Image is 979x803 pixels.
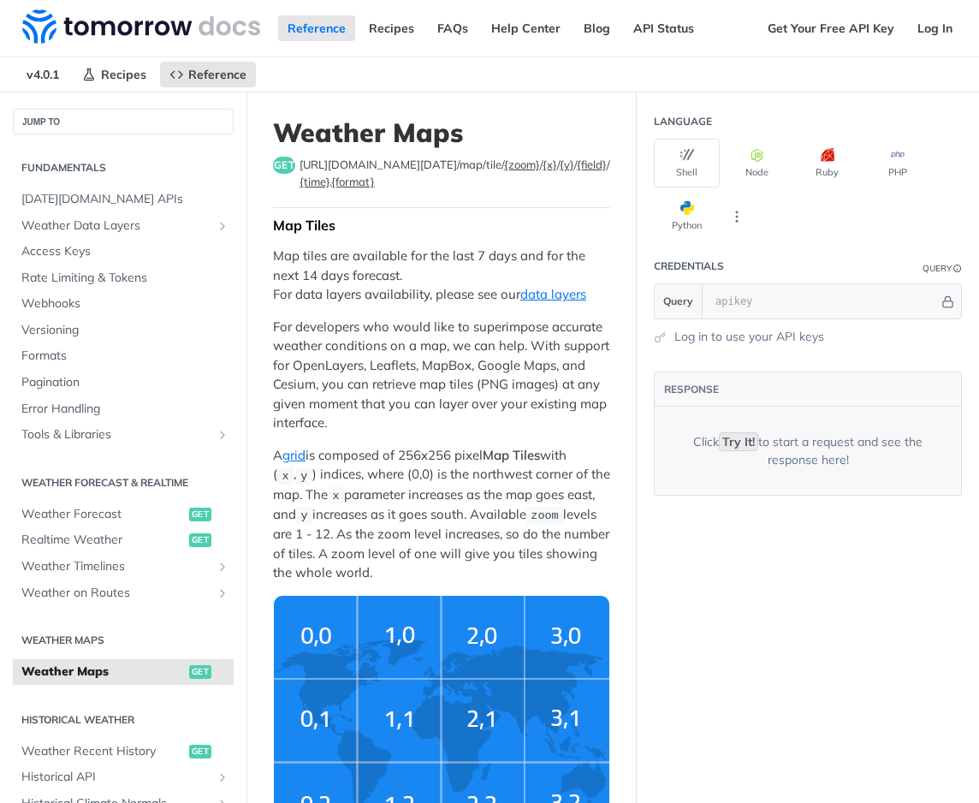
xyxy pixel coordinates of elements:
span: get [189,533,211,547]
button: Node [724,139,790,187]
span: https://api.tomorrow.io/v4/map/tile/{zoom}/{x}/{y}/{field}/{time}.{format} [300,157,610,190]
span: Weather on Routes [21,585,211,602]
code: zoom [526,507,563,524]
a: Formats [13,343,234,369]
button: JUMP TO [13,109,234,134]
a: Weather TimelinesShow subpages for Weather Timelines [13,554,234,580]
svg: More ellipsis [729,209,745,224]
div: QueryInformation [923,262,962,275]
button: Show subpages for Weather Data Layers [216,219,229,233]
div: Language [654,114,712,129]
h2: Weather Forecast & realtime [13,475,234,491]
p: A is composed of 256x256 pixel with ( , ) indices, where (0,0) is the northwest corner of the map... [273,446,610,583]
a: Reference [278,15,355,41]
button: More Languages [724,204,750,229]
span: [DATE][DOMAIN_NAME] APIs [21,191,229,208]
span: v4.0.1 [17,62,68,87]
button: Show subpages for Weather on Routes [216,586,229,600]
button: Show subpages for Historical API [216,770,229,784]
div: Click to start a request and see the response here! [680,433,935,469]
div: Map Tiles [273,217,610,234]
img: Tomorrow.io Weather API Docs [22,9,260,44]
button: Show subpages for Tools & Libraries [216,428,229,442]
a: Help Center [482,15,570,41]
span: Access Keys [21,243,229,260]
button: PHP [864,139,930,187]
a: Log In [908,15,962,41]
a: Weather on RoutesShow subpages for Weather on Routes [13,580,234,606]
span: Weather Maps [21,663,185,681]
button: Query [655,284,703,318]
label: {field} [577,158,607,171]
span: get [273,157,295,174]
div: Query [923,262,952,275]
span: Webhooks [21,295,229,312]
a: [DATE][DOMAIN_NAME] APIs [13,187,234,212]
code: y [296,467,312,485]
a: Weather Mapsget [13,659,234,685]
label: {format} [331,175,375,188]
a: Historical APIShow subpages for Historical API [13,764,234,790]
code: y [296,507,312,524]
a: Weather Recent Historyget [13,739,234,764]
input: apikey [707,284,939,318]
code: x [328,487,344,504]
button: Show subpages for Weather Timelines [216,560,229,574]
span: Pagination [21,374,229,391]
p: For developers who would like to superimpose accurate weather conditions on a map, we can help. W... [273,318,610,433]
button: Shell [654,139,720,187]
a: Recipes [359,15,424,41]
span: Versioning [21,322,229,339]
code: x [277,467,294,485]
label: {time} [300,175,329,188]
a: Get Your Free API Key [758,15,904,41]
span: Rate Limiting & Tokens [21,270,229,287]
a: Rate Limiting & Tokens [13,265,234,291]
span: Recipes [101,67,146,82]
span: Realtime Weather [21,532,185,549]
a: Pagination [13,370,234,396]
span: Tools & Libraries [21,426,211,443]
a: Versioning [13,318,234,343]
a: Access Keys [13,239,234,265]
a: Weather Data LayersShow subpages for Weather Data Layers [13,213,234,239]
span: Weather Data Layers [21,217,211,235]
a: Tools & LibrariesShow subpages for Tools & Libraries [13,422,234,448]
span: Weather Forecast [21,506,185,523]
div: Credentials [654,259,724,274]
span: get [189,665,211,679]
span: Historical API [21,769,211,786]
strong: Map Tiles [483,447,540,463]
a: data layers [520,286,586,302]
label: {y} [560,158,574,171]
a: Error Handling [13,396,234,422]
a: Blog [574,15,620,41]
label: {x} [543,158,557,171]
a: API Status [624,15,703,41]
a: Webhooks [13,291,234,317]
h1: Weather Maps [273,117,610,148]
span: Weather Recent History [21,743,185,760]
a: grid [282,447,306,463]
code: Try It! [719,432,758,451]
a: Reference [160,62,256,87]
a: Weather Forecastget [13,502,234,527]
span: Weather Timelines [21,558,211,575]
h2: Weather Maps [13,633,234,648]
span: Error Handling [21,401,229,418]
label: {zoom} [504,158,540,171]
button: RESPONSE [663,381,720,398]
button: Hide [939,293,957,310]
h2: Historical Weather [13,712,234,728]
p: Map tiles are available for the last 7 days and for the next 14 days forecast. For data layers av... [273,247,610,305]
span: get [189,508,211,521]
button: Ruby [794,139,860,187]
a: Recipes [73,62,156,87]
button: Python [654,192,720,241]
span: Formats [21,348,229,365]
a: FAQs [428,15,478,41]
span: get [189,745,211,758]
h2: Fundamentals [13,160,234,175]
span: Reference [188,67,246,82]
a: Log in to use your API keys [674,328,824,346]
